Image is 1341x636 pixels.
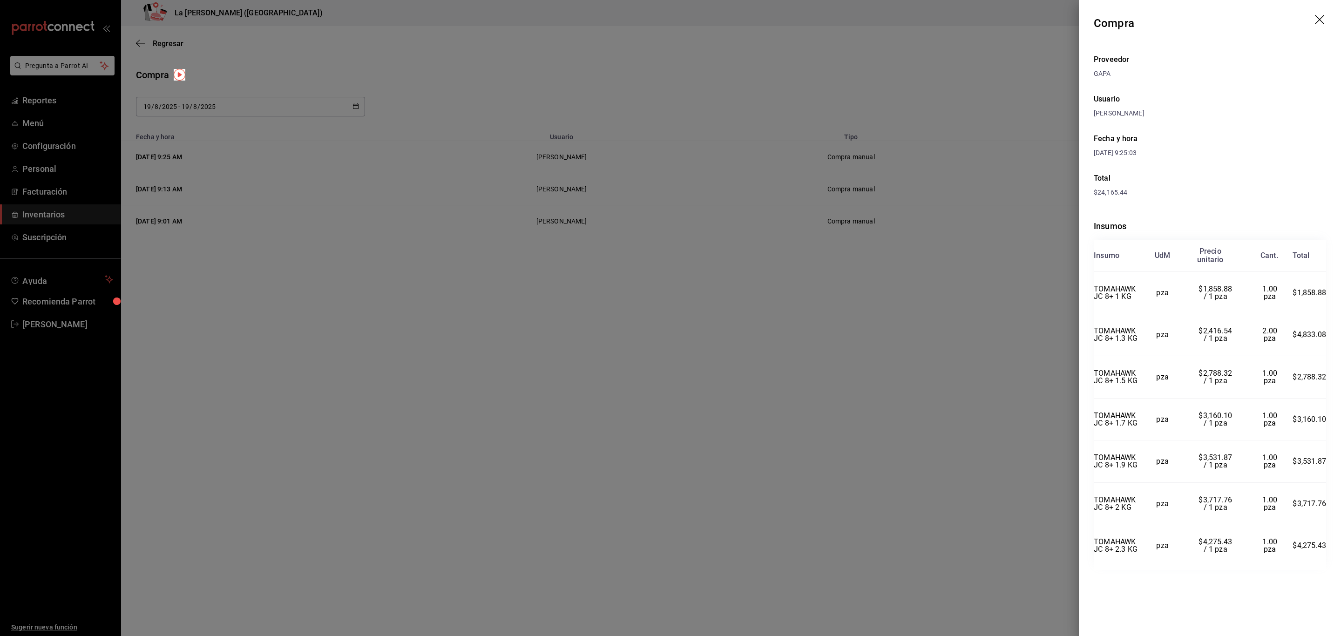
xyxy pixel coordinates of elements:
[1155,251,1171,260] div: UdM
[1141,525,1184,567] td: pza
[1199,537,1234,554] span: $4,275.43 / 1 pza
[1197,247,1223,264] div: Precio unitario
[1141,398,1184,440] td: pza
[1293,372,1326,381] span: $2,788.32
[174,69,185,81] img: Tooltip marker
[1141,272,1184,314] td: pza
[1141,356,1184,399] td: pza
[1199,495,1234,512] span: $3,717.76 / 1 pza
[1260,251,1278,260] div: Cant.
[1293,415,1326,424] span: $3,160.10
[1094,251,1119,260] div: Insumo
[1094,148,1210,158] div: [DATE] 9:25:03
[1094,94,1326,105] div: Usuario
[1141,440,1184,483] td: pza
[1094,133,1210,144] div: Fecha y hora
[1262,369,1279,385] span: 1.00 pza
[1262,495,1279,512] span: 1.00 pza
[1094,108,1326,118] div: [PERSON_NAME]
[1094,15,1134,32] div: Compra
[1094,356,1141,399] td: TOMAHAWK JC 8+ 1.5 KG
[1094,482,1141,525] td: TOMAHAWK JC 8+ 2 KG
[1199,284,1234,301] span: $1,858.88 / 1 pza
[1262,326,1279,343] span: 2.00 pza
[1262,284,1279,301] span: 1.00 pza
[1094,525,1141,567] td: TOMAHAWK JC 8+ 2.3 KG
[1293,499,1326,508] span: $3,717.76
[1262,411,1279,427] span: 1.00 pza
[1315,15,1326,26] button: drag
[1293,457,1326,466] span: $3,531.87
[1141,314,1184,356] td: pza
[1094,272,1141,314] td: TOMAHAWK JC 8+ 1 KG
[1094,54,1326,65] div: Proveedor
[1094,173,1326,184] div: Total
[1094,398,1141,440] td: TOMAHAWK JC 8+ 1.7 KG
[1199,326,1234,343] span: $2,416.54 / 1 pza
[1094,440,1141,483] td: TOMAHAWK JC 8+ 1.9 KG
[1262,453,1279,469] span: 1.00 pza
[1199,411,1234,427] span: $3,160.10 / 1 pza
[1293,251,1309,260] div: Total
[1094,69,1326,79] div: GAPA
[1199,453,1234,469] span: $3,531.87 / 1 pza
[1094,314,1141,356] td: TOMAHAWK JC 8+ 1.3 KG
[1094,220,1326,232] div: Insumos
[1293,330,1326,339] span: $4,833.08
[1141,482,1184,525] td: pza
[1293,541,1326,550] span: $4,275.43
[1293,288,1326,297] span: $1,858.88
[1199,369,1234,385] span: $2,788.32 / 1 pza
[1262,537,1279,554] span: 1.00 pza
[1094,189,1127,196] span: $24,165.44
